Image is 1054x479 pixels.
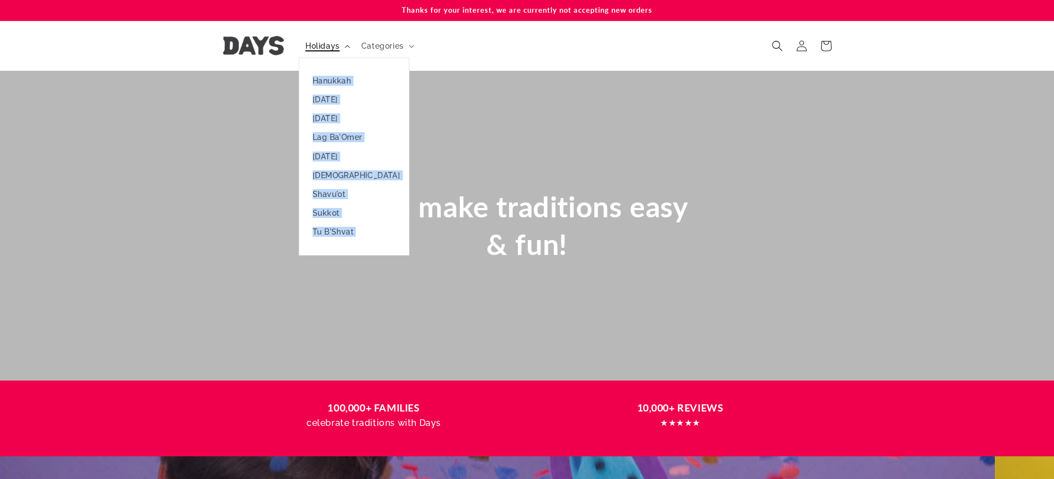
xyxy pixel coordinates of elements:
[765,34,790,58] summary: Search
[355,34,419,58] summary: Categories
[231,415,517,431] p: celebrate traditions with Days
[305,41,340,51] span: Holidays
[299,109,409,128] a: [DATE]
[538,400,823,415] h3: 10,000+ REVIEWS
[299,185,409,204] a: Shavu'ot
[299,90,409,109] a: [DATE]
[299,204,409,222] a: Sukkot
[231,400,517,415] h3: 100,000+ FAMILIES
[299,222,409,241] a: Tu B'Shvat
[361,41,404,51] span: Categories
[366,189,688,261] span: We make traditions easy & fun!
[223,36,284,55] img: Days United
[299,71,409,90] a: Hanukkah
[538,415,823,431] p: ★★★★★
[299,166,409,185] a: [DEMOGRAPHIC_DATA]
[299,128,409,147] a: Lag Ba'Omer
[299,147,409,166] a: [DATE]
[299,34,355,58] summary: Holidays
